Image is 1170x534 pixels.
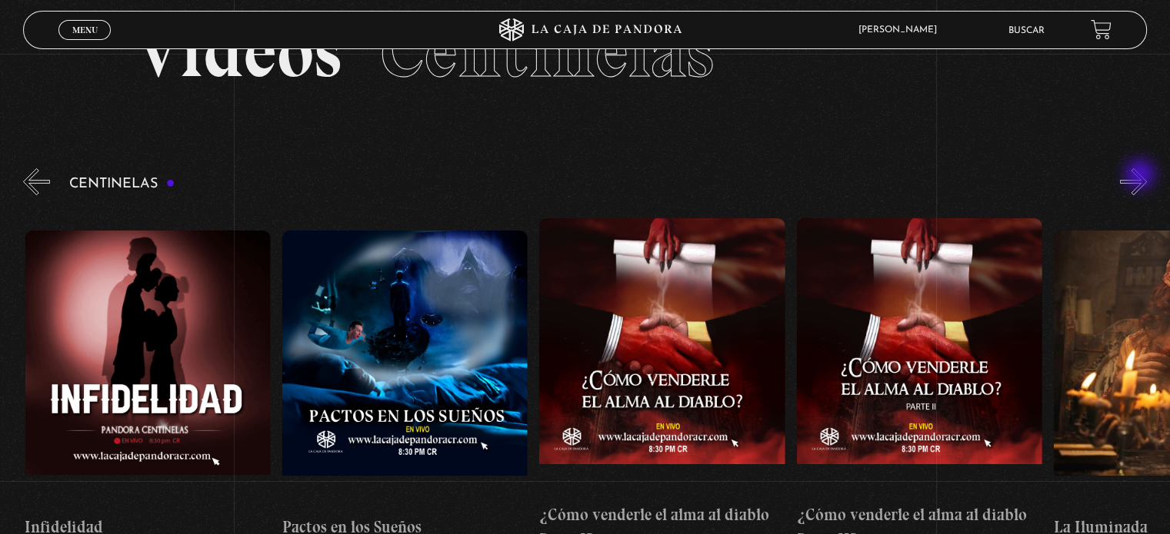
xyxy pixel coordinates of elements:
button: Next [1120,168,1147,195]
span: Menu [72,25,98,35]
h2: Videos [135,15,1034,88]
button: Previous [23,168,50,195]
span: [PERSON_NAME] [851,25,952,35]
a: View your shopping cart [1091,19,1112,40]
h3: Centinelas [69,177,175,191]
span: Cerrar [67,38,103,49]
a: Buscar [1008,26,1045,35]
span: Centinelas [380,8,713,95]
